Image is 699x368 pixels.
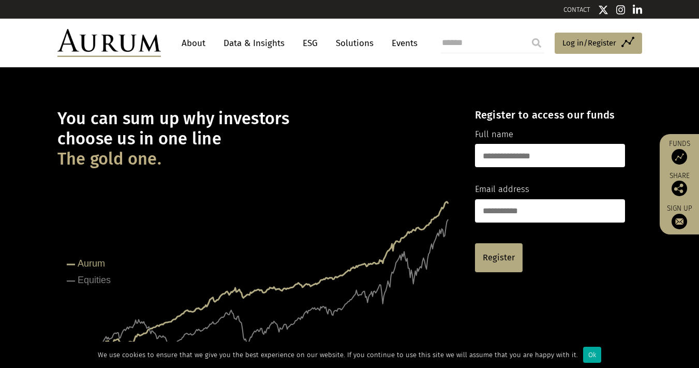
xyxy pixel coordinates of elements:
[598,5,608,15] img: Twitter icon
[672,214,687,229] img: Sign up to our newsletter
[331,34,379,53] a: Solutions
[475,109,625,121] h4: Register to access our funds
[78,258,105,269] tspan: Aurum
[563,6,590,13] a: CONTACT
[57,149,161,169] span: The gold one.
[218,34,290,53] a: Data & Insights
[555,33,642,54] a: Log in/Register
[298,34,323,53] a: ESG
[633,5,642,15] img: Linkedin icon
[57,109,457,169] h1: You can sum up why investors choose us in one line
[672,181,687,196] img: Share this post
[583,347,601,363] div: Ok
[386,34,418,53] a: Events
[526,33,547,53] input: Submit
[616,5,626,15] img: Instagram icon
[665,204,694,229] a: Sign up
[665,172,694,196] div: Share
[57,29,161,57] img: Aurum
[665,139,694,165] a: Funds
[475,128,513,141] label: Full name
[475,243,523,272] a: Register
[562,37,616,49] span: Log in/Register
[78,275,111,285] tspan: Equities
[672,149,687,165] img: Access Funds
[475,183,529,196] label: Email address
[176,34,211,53] a: About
